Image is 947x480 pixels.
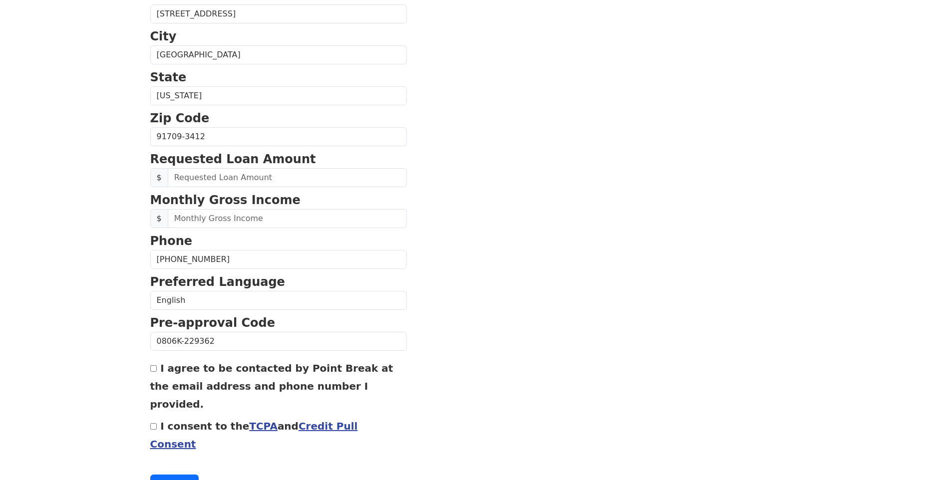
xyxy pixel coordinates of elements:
input: Pre-approval Code [150,332,407,351]
span: $ [150,209,168,228]
a: TCPA [249,420,278,432]
input: Requested Loan Amount [168,168,407,187]
strong: Phone [150,234,193,248]
p: Monthly Gross Income [150,191,407,209]
strong: Requested Loan Amount [150,152,316,166]
strong: Pre-approval Code [150,316,276,330]
strong: State [150,70,187,84]
input: City [150,45,407,64]
strong: Zip Code [150,111,210,125]
input: Zip Code [150,127,407,146]
label: I agree to be contacted by Point Break at the email address and phone number I provided. [150,362,393,410]
input: Phone [150,250,407,269]
strong: Preferred Language [150,275,285,289]
label: I consent to the and [150,420,358,450]
span: $ [150,168,168,187]
input: Street Address [150,4,407,23]
strong: City [150,29,177,43]
input: Monthly Gross Income [168,209,407,228]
